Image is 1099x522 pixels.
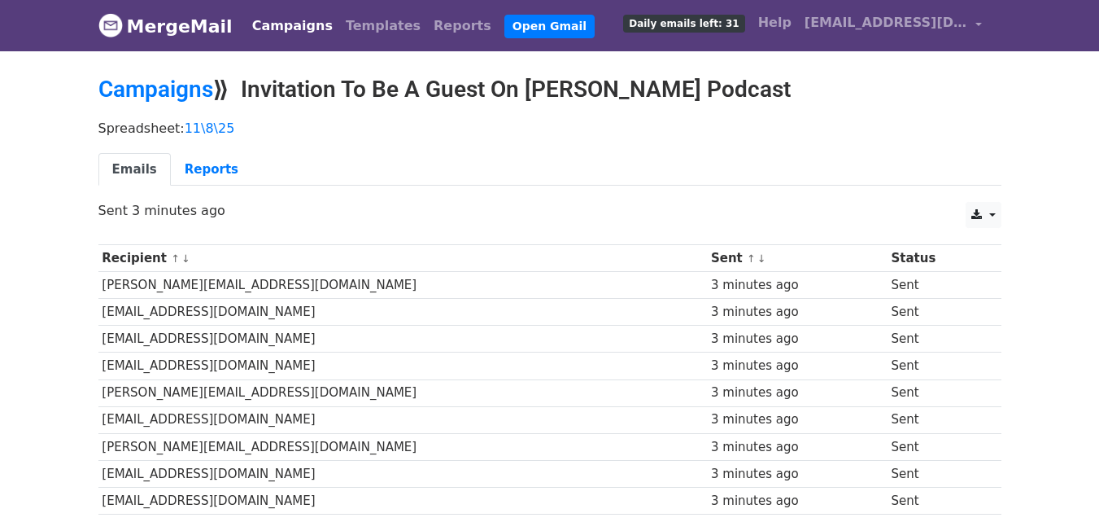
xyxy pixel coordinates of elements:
td: Sent [887,379,987,406]
div: 3 minutes ago [711,357,883,375]
a: ↓ [757,252,766,265]
a: Help [752,7,798,39]
td: Sent [887,326,987,353]
td: [EMAIL_ADDRESS][DOMAIN_NAME] [98,487,708,514]
a: Reports [427,10,498,42]
span: Daily emails left: 31 [623,15,744,33]
a: Reports [171,153,252,186]
td: [EMAIL_ADDRESS][DOMAIN_NAME] [98,406,708,433]
td: [EMAIL_ADDRESS][DOMAIN_NAME] [98,460,708,487]
th: Recipient [98,245,708,272]
td: [EMAIL_ADDRESS][DOMAIN_NAME] [98,326,708,353]
th: Status [887,245,987,272]
td: Sent [887,433,987,460]
a: ↓ [181,252,190,265]
td: Sent [887,353,987,379]
td: Sent [887,406,987,433]
td: [PERSON_NAME][EMAIL_ADDRESS][DOMAIN_NAME] [98,272,708,299]
div: 3 minutes ago [711,384,883,402]
td: [PERSON_NAME][EMAIL_ADDRESS][DOMAIN_NAME] [98,379,708,406]
a: Campaigns [98,76,213,103]
div: 3 minutes ago [711,438,883,457]
a: ↑ [171,252,180,265]
div: 3 minutes ago [711,492,883,511]
th: Sent [707,245,887,272]
div: 3 minutes ago [711,276,883,295]
span: [EMAIL_ADDRESS][DOMAIN_NAME] [805,13,967,33]
a: ↑ [747,252,756,265]
a: 11\8\25 [185,121,235,136]
td: Sent [887,487,987,514]
td: Sent [887,299,987,326]
a: MergeMail [98,9,233,43]
p: Sent 3 minutes ago [98,202,1001,219]
div: 3 minutes ago [711,303,883,322]
p: Spreadsheet: [98,120,1001,137]
div: 3 minutes ago [711,465,883,484]
td: [EMAIL_ADDRESS][DOMAIN_NAME] [98,299,708,326]
a: Campaigns [246,10,339,42]
a: Daily emails left: 31 [617,7,751,39]
a: Emails [98,153,171,186]
a: [EMAIL_ADDRESS][DOMAIN_NAME] [798,7,988,45]
img: MergeMail logo [98,13,123,37]
td: Sent [887,272,987,299]
h2: ⟫ Invitation To Be A Guest On [PERSON_NAME] Podcast [98,76,1001,103]
td: [PERSON_NAME][EMAIL_ADDRESS][DOMAIN_NAME] [98,433,708,460]
td: Sent [887,460,987,487]
a: Open Gmail [504,15,595,38]
div: 3 minutes ago [711,330,883,349]
td: [EMAIL_ADDRESS][DOMAIN_NAME] [98,353,708,379]
div: 3 minutes ago [711,410,883,429]
a: Templates [339,10,427,42]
